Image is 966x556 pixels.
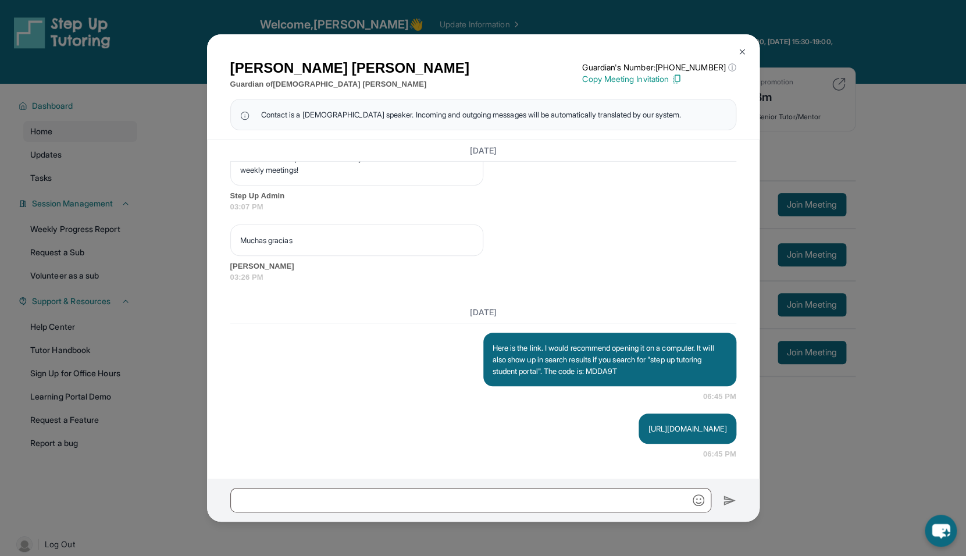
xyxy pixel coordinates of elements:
img: info Icon [240,109,249,120]
span: Step Up Admin [230,190,736,202]
img: Close Icon [737,47,747,56]
span: 03:26 PM [230,272,736,283]
p: Here is the link. I would recommend opening it on a computer. It will also show up in search resu... [493,342,727,377]
p: Copy Meeting Invitation [582,73,736,85]
p: Guardian's Number: [PHONE_NUMBER] [582,62,736,73]
span: 06:45 PM [703,448,736,460]
img: Emoji [693,494,704,506]
h3: [DATE] [230,145,736,156]
button: chat-button [925,515,957,547]
span: Contact is a [DEMOGRAPHIC_DATA] speaker. Incoming and outgoing messages will be automatically tra... [261,109,681,120]
p: [URL][DOMAIN_NAME] [648,423,726,434]
p: Muchas gracias [240,234,473,246]
p: Guardian of [DEMOGRAPHIC_DATA] [PERSON_NAME] [230,79,469,90]
span: 06:45 PM [703,391,736,402]
span: [PERSON_NAME] [230,261,736,272]
h3: [DATE] [230,306,736,318]
h1: [PERSON_NAME] [PERSON_NAME] [230,58,469,79]
span: 03:07 PM [230,201,736,213]
img: Copy Icon [671,74,682,84]
span: ⓘ [728,62,736,73]
img: Send icon [723,494,736,508]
